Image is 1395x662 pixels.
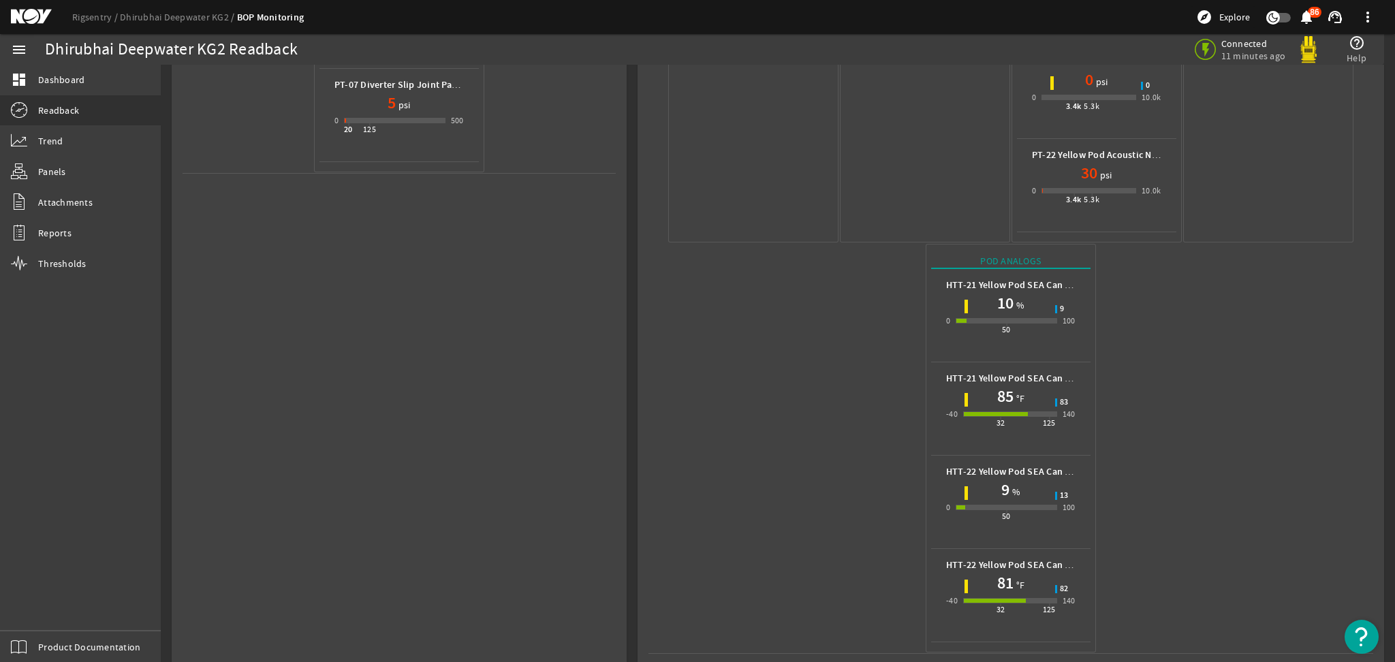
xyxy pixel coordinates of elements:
[1060,398,1069,407] span: 83
[1221,50,1286,62] span: 11 minutes ago
[38,195,93,209] span: Attachments
[11,42,27,58] mat-icon: menu
[1032,91,1036,104] div: 0
[38,640,140,654] span: Product Documentation
[1063,407,1076,421] div: 140
[1032,184,1036,198] div: 0
[1032,148,1310,161] b: PT-22 Yellow Pod Acoustic Non-Shear Accumulator Bank Pressure
[334,114,339,127] div: 0
[1014,298,1024,312] span: %
[1043,603,1056,616] div: 125
[451,114,464,127] div: 500
[1146,82,1150,90] span: 0
[946,372,1127,385] b: HTT-21 Yellow Pod SEA Can 1 Temperature
[946,558,1127,571] b: HTT-22 Yellow Pod SEA Can 2 Temperature
[38,257,87,270] span: Thresholds
[1060,305,1064,313] span: 9
[363,123,376,136] div: 125
[1084,99,1099,113] div: 5.3k
[946,594,958,608] div: -40
[1351,1,1384,33] button: more_vert
[1066,193,1082,206] div: 3.4k
[38,165,66,178] span: Panels
[1063,501,1076,514] div: 100
[38,73,84,86] span: Dashboard
[1196,9,1212,25] mat-icon: explore
[1221,37,1286,50] span: Connected
[38,226,72,240] span: Reports
[72,11,120,23] a: Rigsentry
[45,43,298,57] div: Dhirubhai Deepwater KG2 Readback
[946,279,1112,291] b: HTT-21 Yellow Pod SEA Can 1 Humidity
[1085,69,1093,91] h1: 0
[1084,193,1099,206] div: 5.3k
[997,572,1014,594] h1: 81
[1009,485,1020,499] span: %
[1043,416,1056,430] div: 125
[946,501,950,514] div: 0
[946,314,950,328] div: 0
[1060,492,1069,500] span: 13
[1327,9,1343,25] mat-icon: support_agent
[931,254,1091,269] div: Pod Analogs
[388,92,396,114] h1: 5
[1014,392,1025,405] span: °F
[1349,35,1365,51] mat-icon: help_outline
[1063,314,1076,328] div: 100
[344,123,353,136] div: 20
[1001,479,1009,501] h1: 9
[1219,10,1250,24] span: Explore
[334,78,552,91] b: PT-07 Diverter Slip Joint Packer Hydraulic Pressure
[1060,585,1069,593] span: 82
[1097,168,1112,182] span: psi
[1002,509,1011,523] div: 50
[946,465,1112,478] b: HTT-22 Yellow Pod SEA Can 2 Humidity
[1142,184,1161,198] div: 10.0k
[1295,36,1322,63] img: Yellowpod.svg
[396,98,411,112] span: psi
[1298,9,1315,25] mat-icon: notifications
[1066,99,1082,113] div: 3.4k
[38,134,63,148] span: Trend
[997,416,1005,430] div: 32
[1063,594,1076,608] div: 140
[1081,162,1097,184] h1: 30
[38,104,79,117] span: Readback
[1299,10,1313,25] button: 86
[946,407,958,421] div: -40
[997,292,1014,314] h1: 10
[1002,323,1011,336] div: 50
[1345,620,1379,654] button: Open Resource Center
[237,11,304,24] a: BOP Monitoring
[997,385,1014,407] h1: 85
[11,72,27,88] mat-icon: dashboard
[1347,51,1366,65] span: Help
[1142,91,1161,104] div: 10.0k
[1191,6,1255,28] button: Explore
[1093,75,1108,89] span: psi
[120,11,237,23] a: Dhirubhai Deepwater KG2
[1014,578,1025,592] span: °F
[997,603,1005,616] div: 32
